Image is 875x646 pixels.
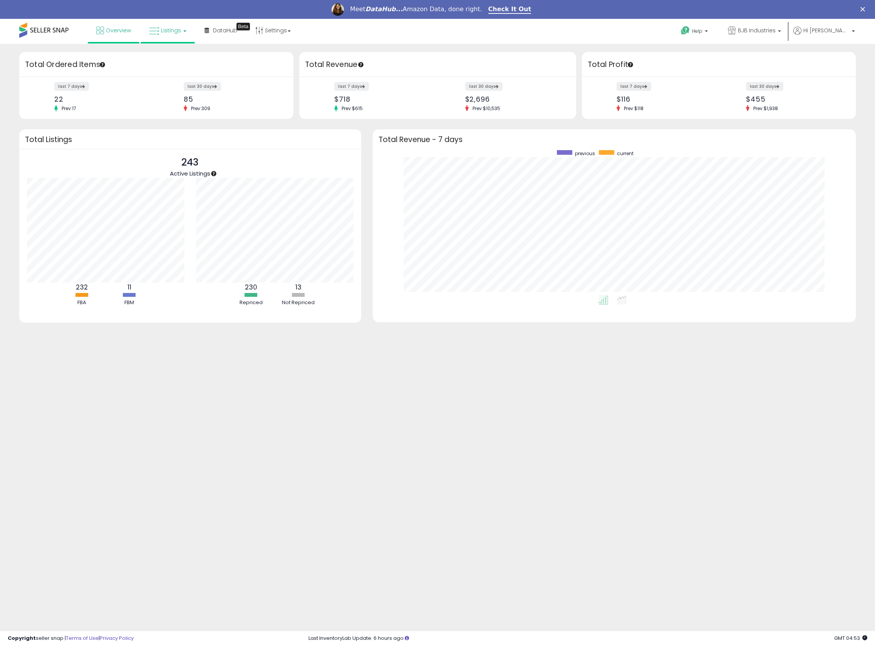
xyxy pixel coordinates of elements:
div: Tooltip anchor [99,61,106,68]
span: Active Listings [170,169,210,177]
a: Overview [91,19,137,42]
label: last 7 days [334,82,369,91]
div: Meet Amazon Data, done right. [350,5,482,13]
span: Prev: $1,938 [749,105,782,112]
h3: Total Revenue - 7 days [379,137,850,142]
span: DataHub [213,27,237,34]
i: Get Help [681,26,690,35]
div: Not Repriced [275,299,322,306]
p: 243 [170,155,210,170]
b: 230 [245,283,257,292]
img: Profile image for Georgie [332,3,344,16]
a: Listings [143,19,192,42]
div: Tooltip anchor [210,170,217,177]
span: Listings [161,27,181,34]
span: Prev: 17 [58,105,80,112]
div: $718 [334,95,432,103]
a: BJB Industries [722,19,787,44]
div: Close [860,7,868,12]
b: 11 [127,283,131,292]
span: Hi [PERSON_NAME] [803,27,850,34]
div: Tooltip anchor [627,61,634,68]
div: $116 [617,95,713,103]
span: Prev: $10,535 [469,105,504,112]
span: Overview [106,27,131,34]
label: last 30 days [465,82,503,91]
a: Check It Out [488,5,531,14]
h3: Total Listings [25,137,355,142]
div: 22 [54,95,151,103]
span: Prev: 309 [187,105,214,112]
label: last 7 days [617,82,651,91]
div: Repriced [228,299,274,306]
label: last 30 days [746,82,783,91]
div: $455 [746,95,842,103]
a: Settings [250,19,297,42]
a: DataHub [199,19,243,42]
span: Help [692,28,702,34]
span: Prev: $118 [620,105,647,112]
div: FBM [106,299,153,306]
span: Prev: $615 [338,105,367,112]
span: current [617,150,634,157]
span: BJB Industries [738,27,776,34]
i: DataHub... [365,5,403,13]
span: previous [575,150,595,157]
label: last 30 days [184,82,221,91]
h3: Total Revenue [305,59,570,70]
h3: Total Profit [588,59,850,70]
a: Help [675,20,716,44]
div: FBA [59,299,105,306]
b: 232 [76,283,88,292]
div: 85 [184,95,280,103]
div: $2,696 [465,95,563,103]
div: Tooltip anchor [357,61,364,68]
b: 13 [295,283,302,292]
a: Hi [PERSON_NAME] [793,27,855,44]
h3: Total Ordered Items [25,59,288,70]
div: Tooltip anchor [236,23,250,30]
label: last 7 days [54,82,89,91]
